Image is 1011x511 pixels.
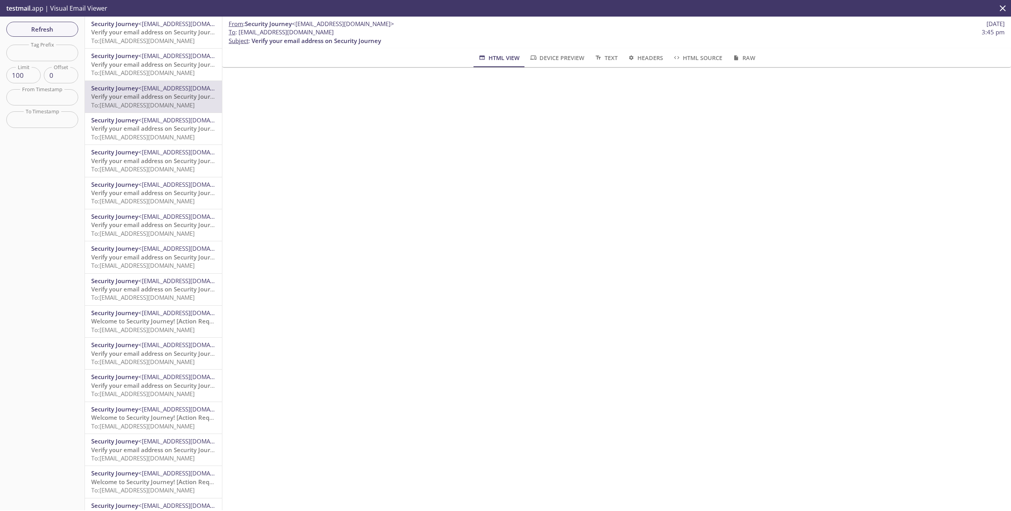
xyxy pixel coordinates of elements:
[91,326,195,334] span: To: [EMAIL_ADDRESS][DOMAIN_NAME]
[91,422,195,430] span: To: [EMAIL_ADDRESS][DOMAIN_NAME]
[91,20,138,28] span: Security Journey
[138,84,241,92] span: <[EMAIL_ADDRESS][DOMAIN_NAME]>
[91,60,221,68] span: Verify your email address on Security Journey
[91,124,221,132] span: Verify your email address on Security Journey
[91,405,138,413] span: Security Journey
[85,338,222,369] div: Security Journey<[EMAIL_ADDRESS][DOMAIN_NAME]>Verify your email address on Security JourneyTo:[EM...
[85,145,222,177] div: Security Journey<[EMAIL_ADDRESS][DOMAIN_NAME]>Verify your email address on Security JourneyTo:[EM...
[85,113,222,145] div: Security Journey<[EMAIL_ADDRESS][DOMAIN_NAME]>Verify your email address on Security JourneyTo:[EM...
[91,52,138,60] span: Security Journey
[91,116,138,124] span: Security Journey
[91,244,138,252] span: Security Journey
[627,53,663,63] span: Headers
[91,285,221,293] span: Verify your email address on Security Journey
[982,28,1005,36] span: 3:45 pm
[138,469,241,477] span: <[EMAIL_ADDRESS][DOMAIN_NAME]>
[138,212,241,220] span: <[EMAIL_ADDRESS][DOMAIN_NAME]>
[245,20,292,28] span: Security Journey
[91,261,195,269] span: To: [EMAIL_ADDRESS][DOMAIN_NAME]
[91,446,221,454] span: Verify your email address on Security Journey
[138,244,241,252] span: <[EMAIL_ADDRESS][DOMAIN_NAME]>
[673,53,722,63] span: HTML Source
[594,53,617,63] span: Text
[85,434,222,466] div: Security Journey<[EMAIL_ADDRESS][DOMAIN_NAME]>Verify your email address on Security JourneyTo:[EM...
[85,241,222,273] div: Security Journey<[EMAIL_ADDRESS][DOMAIN_NAME]>Verify your email address on Security JourneyTo:[EM...
[138,405,241,413] span: <[EMAIL_ADDRESS][DOMAIN_NAME]>
[85,402,222,434] div: Security Journey<[EMAIL_ADDRESS][DOMAIN_NAME]>Welcome to Security Journey! [Action Required]To:[E...
[91,317,226,325] span: Welcome to Security Journey! [Action Required]
[85,306,222,337] div: Security Journey<[EMAIL_ADDRESS][DOMAIN_NAME]>Welcome to Security Journey! [Action Required]To:[E...
[138,116,241,124] span: <[EMAIL_ADDRESS][DOMAIN_NAME]>
[138,341,241,349] span: <[EMAIL_ADDRESS][DOMAIN_NAME]>
[91,253,221,261] span: Verify your email address on Security Journey
[91,293,195,301] span: To: [EMAIL_ADDRESS][DOMAIN_NAME]
[91,309,138,317] span: Security Journey
[229,28,235,36] span: To
[85,209,222,241] div: Security Journey<[EMAIL_ADDRESS][DOMAIN_NAME]>Verify your email address on Security JourneyTo:[EM...
[138,502,241,509] span: <[EMAIL_ADDRESS][DOMAIN_NAME]>
[91,189,221,197] span: Verify your email address on Security Journey
[138,437,241,445] span: <[EMAIL_ADDRESS][DOMAIN_NAME]>
[91,469,138,477] span: Security Journey
[85,49,222,80] div: Security Journey<[EMAIL_ADDRESS][DOMAIN_NAME]>Verify your email address on Security JourneyTo:[EM...
[292,20,394,28] span: <[EMAIL_ADDRESS][DOMAIN_NAME]>
[91,180,138,188] span: Security Journey
[91,381,221,389] span: Verify your email address on Security Journey
[91,101,195,109] span: To: [EMAIL_ADDRESS][DOMAIN_NAME]
[91,478,226,486] span: Welcome to Security Journey! [Action Required]
[85,466,222,498] div: Security Journey<[EMAIL_ADDRESS][DOMAIN_NAME]>Welcome to Security Journey! [Action Required]To:[E...
[91,486,195,494] span: To: [EMAIL_ADDRESS][DOMAIN_NAME]
[91,37,195,45] span: To: [EMAIL_ADDRESS][DOMAIN_NAME]
[91,221,221,229] span: Verify your email address on Security Journey
[91,84,138,92] span: Security Journey
[85,81,222,113] div: Security Journey<[EMAIL_ADDRESS][DOMAIN_NAME]>Verify your email address on Security JourneyTo:[EM...
[229,28,334,36] span: : [EMAIL_ADDRESS][DOMAIN_NAME]
[91,28,221,36] span: Verify your email address on Security Journey
[229,28,1005,45] p: :
[6,22,78,37] button: Refresh
[6,4,30,13] span: testmail
[13,24,72,34] span: Refresh
[91,277,138,285] span: Security Journey
[85,370,222,401] div: Security Journey<[EMAIL_ADDRESS][DOMAIN_NAME]>Verify your email address on Security JourneyTo:[EM...
[229,20,243,28] span: From
[91,133,195,141] span: To: [EMAIL_ADDRESS][DOMAIN_NAME]
[138,309,241,317] span: <[EMAIL_ADDRESS][DOMAIN_NAME]>
[987,20,1005,28] span: [DATE]
[91,358,195,366] span: To: [EMAIL_ADDRESS][DOMAIN_NAME]
[91,341,138,349] span: Security Journey
[91,373,138,381] span: Security Journey
[138,373,241,381] span: <[EMAIL_ADDRESS][DOMAIN_NAME]>
[91,437,138,445] span: Security Journey
[732,53,755,63] span: Raw
[91,212,138,220] span: Security Journey
[138,277,241,285] span: <[EMAIL_ADDRESS][DOMAIN_NAME]>
[91,69,195,77] span: To: [EMAIL_ADDRESS][DOMAIN_NAME]
[138,20,241,28] span: <[EMAIL_ADDRESS][DOMAIN_NAME]>
[91,454,195,462] span: To: [EMAIL_ADDRESS][DOMAIN_NAME]
[252,37,381,45] span: Verify your email address on Security Journey
[529,53,584,63] span: Device Preview
[91,148,138,156] span: Security Journey
[229,37,248,45] span: Subject
[138,180,241,188] span: <[EMAIL_ADDRESS][DOMAIN_NAME]>
[85,177,222,209] div: Security Journey<[EMAIL_ADDRESS][DOMAIN_NAME]>Verify your email address on Security JourneyTo:[EM...
[91,413,226,421] span: Welcome to Security Journey! [Action Required]
[91,92,221,100] span: Verify your email address on Security Journey
[229,20,394,28] span: :
[91,502,138,509] span: Security Journey
[138,148,241,156] span: <[EMAIL_ADDRESS][DOMAIN_NAME]>
[91,349,221,357] span: Verify your email address on Security Journey
[138,52,241,60] span: <[EMAIL_ADDRESS][DOMAIN_NAME]>
[85,274,222,305] div: Security Journey<[EMAIL_ADDRESS][DOMAIN_NAME]>Verify your email address on Security JourneyTo:[EM...
[91,165,195,173] span: To: [EMAIL_ADDRESS][DOMAIN_NAME]
[91,390,195,398] span: To: [EMAIL_ADDRESS][DOMAIN_NAME]
[478,53,519,63] span: HTML View
[91,157,221,165] span: Verify your email address on Security Journey
[91,197,195,205] span: To: [EMAIL_ADDRESS][DOMAIN_NAME]
[85,17,222,48] div: Security Journey<[EMAIL_ADDRESS][DOMAIN_NAME]>Verify your email address on Security JourneyTo:[EM...
[91,229,195,237] span: To: [EMAIL_ADDRESS][DOMAIN_NAME]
